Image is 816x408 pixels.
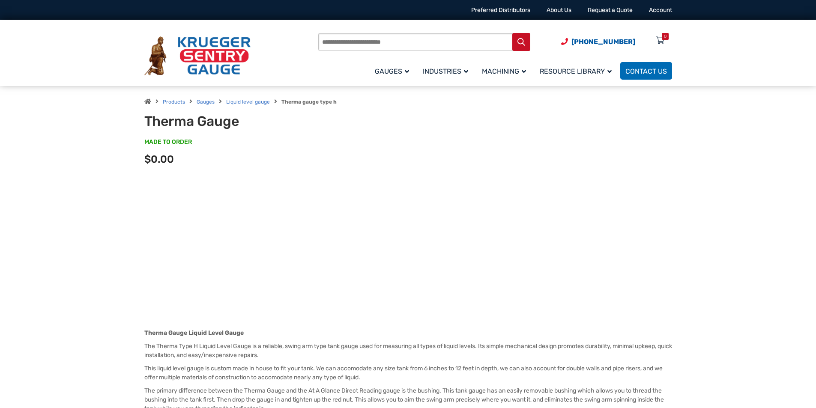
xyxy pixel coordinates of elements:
[370,61,418,81] a: Gauges
[418,61,477,81] a: Industries
[625,67,667,75] span: Contact Us
[144,153,174,165] span: $0.00
[197,99,215,105] a: Gauges
[477,61,535,81] a: Machining
[471,6,530,14] a: Preferred Distributors
[144,342,672,360] p: The Therma Type H Liquid Level Gauge is a reliable, swing arm type tank gauge used for measuring ...
[561,36,635,47] a: Phone Number (920) 434-8860
[649,6,672,14] a: Account
[163,99,185,105] a: Products
[571,38,635,46] span: [PHONE_NUMBER]
[144,113,356,129] h1: Therma Gauge
[144,329,244,337] strong: Therma Gauge Liquid Level Gauge
[375,67,409,75] span: Gauges
[535,61,620,81] a: Resource Library
[588,6,633,14] a: Request a Quote
[482,67,526,75] span: Machining
[144,364,672,382] p: This liquid level gauge is custom made in house to fit your tank. We can accomodate any size tank...
[226,99,270,105] a: Liquid level gauge
[423,67,468,75] span: Industries
[281,99,337,105] strong: Therma gauge type h
[620,62,672,80] a: Contact Us
[547,6,571,14] a: About Us
[540,67,612,75] span: Resource Library
[144,36,251,76] img: Krueger Sentry Gauge
[664,33,667,40] div: 0
[144,138,192,146] span: MADE TO ORDER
